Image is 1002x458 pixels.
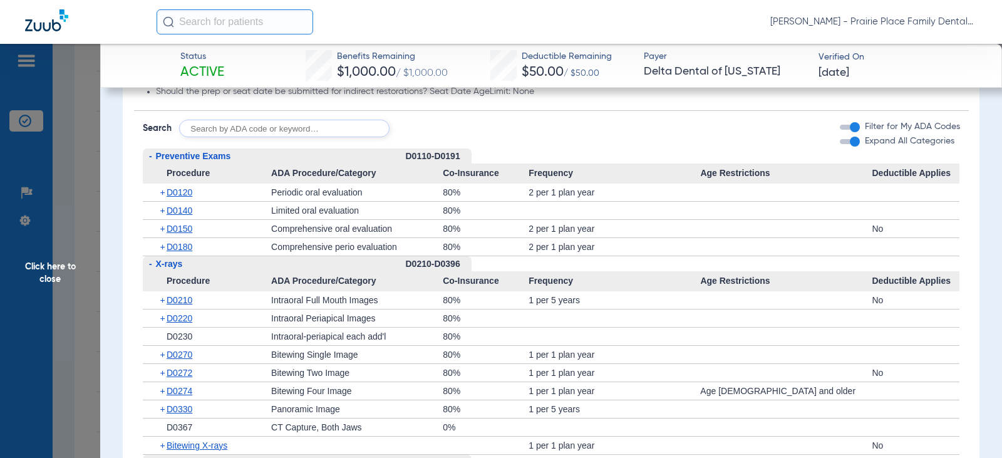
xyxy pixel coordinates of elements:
[160,346,167,363] span: +
[271,238,443,256] div: Comprehensive perio evaluation
[443,291,529,309] div: 80%
[872,271,959,291] span: Deductible Applies
[529,437,700,454] div: 1 per 1 plan year
[167,242,192,252] span: D0180
[167,206,192,216] span: D0140
[443,400,529,418] div: 80%
[143,271,272,291] span: Procedure
[167,350,192,360] span: D0270
[529,238,700,256] div: 2 per 1 plan year
[271,382,443,400] div: Bitewing Four Image
[529,271,700,291] span: Frequency
[271,220,443,237] div: Comprehensive oral evaluation
[167,440,227,450] span: Bitewing X-rays
[865,137,954,145] span: Expand All Categories
[271,328,443,345] div: Intraoral-periapical each add'l
[143,122,172,135] span: Search
[167,404,192,414] span: D0330
[819,65,849,81] span: [DATE]
[529,364,700,382] div: 1 per 1 plan year
[443,238,529,256] div: 80%
[271,164,443,184] span: ADA Procedure/Category
[25,9,68,31] img: Zuub Logo
[271,271,443,291] span: ADA Procedure/Category
[180,64,224,81] span: Active
[160,291,167,309] span: +
[443,328,529,345] div: 80%
[443,164,529,184] span: Co-Insurance
[167,331,192,341] span: D0230
[167,386,192,396] span: D0274
[143,164,272,184] span: Procedure
[443,184,529,201] div: 80%
[337,50,448,63] span: Benefits Remaining
[872,220,959,237] div: No
[167,295,192,305] span: D0210
[862,120,960,133] label: Filter for My ADA Codes
[160,184,167,201] span: +
[271,419,443,436] div: CT Capture, Both Jaws
[271,400,443,418] div: Panoramic Image
[149,151,152,161] span: -
[167,368,192,378] span: D0272
[443,310,529,327] div: 80%
[271,184,443,201] div: Periodic oral evaluation
[163,16,174,28] img: Search Icon
[529,291,700,309] div: 1 per 5 years
[529,346,700,363] div: 1 per 1 plan year
[160,400,167,418] span: +
[529,164,700,184] span: Frequency
[770,16,977,28] span: [PERSON_NAME] - Prairie Place Family Dental
[443,346,529,363] div: 80%
[156,259,183,269] span: X-rays
[644,64,807,80] span: Delta Dental of [US_STATE]
[529,400,700,418] div: 1 per 5 years
[443,271,529,291] span: Co-Insurance
[160,364,167,382] span: +
[443,419,529,436] div: 0%
[149,259,152,269] span: -
[529,382,700,400] div: 1 per 1 plan year
[644,50,807,63] span: Payer
[700,382,872,400] div: Age [DEMOGRAPHIC_DATA] and older
[872,291,959,309] div: No
[271,291,443,309] div: Intraoral Full Mouth Images
[443,382,529,400] div: 80%
[872,164,959,184] span: Deductible Applies
[406,256,472,272] div: D0210-D0396
[160,437,167,454] span: +
[157,9,313,34] input: Search for patients
[180,50,224,63] span: Status
[443,220,529,237] div: 80%
[179,120,390,137] input: Search by ADA code or keyword…
[167,224,192,234] span: D0150
[700,271,872,291] span: Age Restrictions
[872,364,959,382] div: No
[529,184,700,201] div: 2 per 1 plan year
[700,164,872,184] span: Age Restrictions
[522,50,612,63] span: Deductible Remaining
[156,86,960,98] li: Should the prep or seat date be submitted for indirect restorations? Seat Date AgeLimit: None
[819,51,982,64] span: Verified On
[443,202,529,219] div: 80%
[337,66,396,79] span: $1,000.00
[271,346,443,363] div: Bitewing Single Image
[872,437,959,454] div: No
[167,313,192,323] span: D0220
[160,382,167,400] span: +
[167,422,192,432] span: D0367
[529,220,700,237] div: 2 per 1 plan year
[160,202,167,219] span: +
[396,68,448,78] span: / $1,000.00
[271,202,443,219] div: Limited oral evaluation
[160,310,167,327] span: +
[160,238,167,256] span: +
[156,151,231,161] span: Preventive Exams
[406,148,472,164] div: D0110-D0191
[160,220,167,237] span: +
[271,310,443,327] div: Intraoral Periapical Images
[522,66,564,79] span: $50.00
[271,364,443,382] div: Bitewing Two Image
[564,69,599,78] span: / $50.00
[443,364,529,382] div: 80%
